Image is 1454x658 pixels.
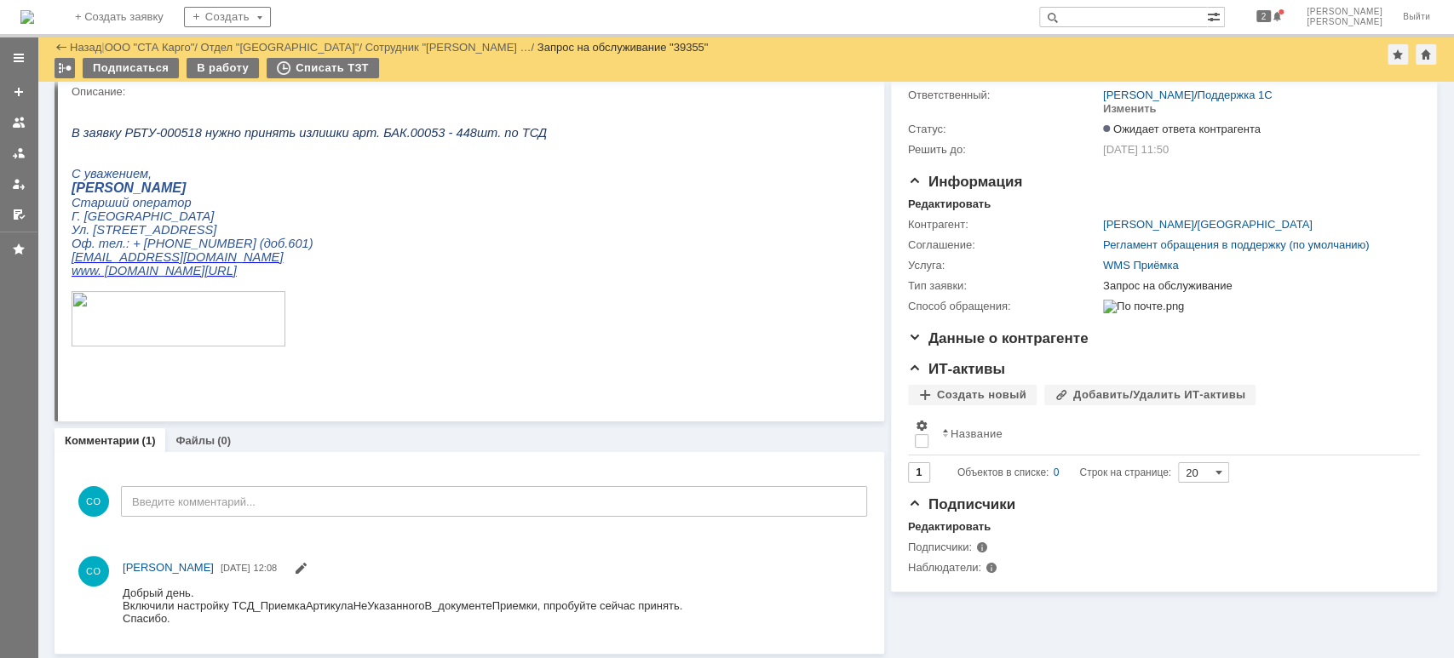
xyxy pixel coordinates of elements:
[951,427,1003,440] div: Название
[142,434,156,447] div: (1)
[1054,462,1060,483] div: 0
[1103,123,1261,135] span: Ожидает ответа контрагента
[5,109,32,136] a: Заявки на командах
[55,58,75,78] div: Работа с массовостью
[1416,44,1436,65] div: Сделать домашней страницей
[201,41,365,54] div: /
[915,419,928,432] span: Настройки
[105,41,195,54] a: ООО "СТА Карго"
[908,541,1079,554] div: Подписчики:
[123,561,214,574] span: [PERSON_NAME]
[957,466,1049,478] span: Объектов в списке:
[1197,89,1272,101] a: Поддержка 1С
[1207,8,1224,24] span: Расширенный поиск
[908,496,1015,512] span: Подписчики
[1103,259,1179,272] a: WMS Приёмка
[72,85,862,99] div: Описание:
[908,520,991,534] div: Редактировать
[908,89,1100,102] div: Ответственный:
[294,564,307,577] span: Редактировать
[935,412,1406,455] th: Название
[908,561,1079,575] div: Наблюдатели:
[1103,89,1273,102] div: /
[175,434,215,447] a: Файлы
[908,143,1100,157] div: Решить до:
[5,201,32,228] a: Мои согласования
[957,462,1171,483] i: Строк на странице:
[5,170,32,197] a: Мои заявки
[184,7,271,27] div: Создать
[908,300,1100,313] div: Способ обращения:
[105,41,201,54] div: /
[365,41,537,54] div: /
[1103,238,1370,251] a: Регламент обращения в поддержку (по умолчанию)
[1103,102,1157,116] div: Изменить
[1103,300,1184,313] img: По почте.png
[1103,218,1194,231] a: [PERSON_NAME]
[908,174,1022,190] span: Информация
[908,279,1100,293] div: Тип заявки:
[101,40,104,53] div: |
[201,41,359,54] a: Отдел "[GEOGRAPHIC_DATA]"
[1103,279,1411,293] div: Запрос на обслуживание
[70,41,101,54] a: Назад
[65,434,140,447] a: Комментарии
[217,434,231,447] div: (0)
[908,197,991,211] div: Редактировать
[254,563,278,573] span: 12:08
[1388,44,1408,65] div: Добавить в избранное
[123,559,214,576] a: [PERSON_NAME]
[1256,10,1272,22] span: 2
[365,41,532,54] a: Сотрудник "[PERSON_NAME] …
[1103,89,1194,101] a: [PERSON_NAME]
[908,218,1100,232] div: Контрагент:
[908,361,1005,377] span: ИТ-активы
[5,78,32,106] a: Создать заявку
[537,41,709,54] div: Запрос на обслуживание "39355"
[221,563,250,573] span: [DATE]
[5,140,32,167] a: Заявки в моей ответственности
[1197,218,1312,231] a: [GEOGRAPHIC_DATA]
[908,330,1089,346] span: Данные о контрагенте
[20,10,34,24] img: logo
[908,123,1100,136] div: Статус:
[20,10,34,24] a: Перейти на домашнюю страницу
[1103,143,1169,156] span: [DATE] 11:50
[908,238,1100,252] div: Соглашение:
[78,486,109,517] span: СО
[1103,218,1313,232] div: /
[1307,17,1382,27] span: [PERSON_NAME]
[908,259,1100,272] div: Услуга:
[1307,7,1382,17] span: [PERSON_NAME]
